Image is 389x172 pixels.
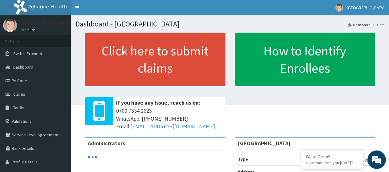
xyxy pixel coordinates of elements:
a: How to Identify Enrollees [235,33,375,86]
a: Dashboard [348,22,371,27]
p: [GEOGRAPHIC_DATA] [22,20,72,26]
span: Claims [13,91,25,97]
a: Online [22,28,36,32]
span: Switch Providers [13,51,45,56]
img: User Image [335,4,343,12]
li: Here [371,22,384,27]
svg: audio-loading [88,153,97,162]
span: 0700 7354 2623 WhatsApp: [PHONE_NUMBER] Email: [116,107,222,130]
p: How may I help you today? [306,160,358,166]
span: Dashboard [13,64,33,70]
strong: [GEOGRAPHIC_DATA] [238,140,290,147]
b: If you have any issue, reach us on: [116,99,200,106]
b: Type [238,156,248,162]
span: [GEOGRAPHIC_DATA] [347,5,384,10]
a: [EMAIL_ADDRESS][DOMAIN_NAME] [130,123,215,130]
a: Click here to submit claims [85,33,225,86]
h1: Dashboard - [GEOGRAPHIC_DATA] [75,20,384,28]
span: Tariffs [13,105,24,110]
b: Administrators [88,140,125,147]
img: User Image [3,18,17,32]
div: We're Online! [306,154,358,159]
